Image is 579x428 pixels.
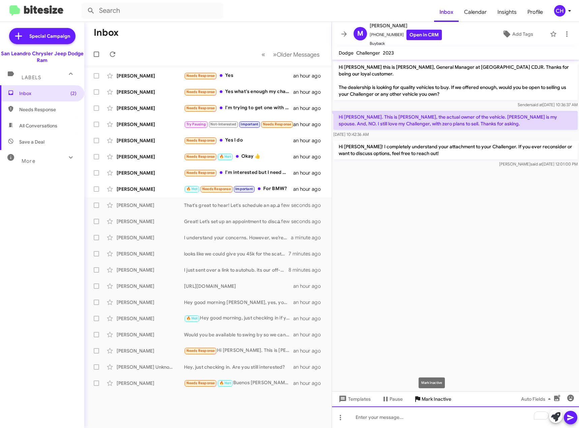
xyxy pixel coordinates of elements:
[19,139,44,145] span: Save a Deal
[117,250,184,257] div: [PERSON_NAME]
[117,72,184,79] div: [PERSON_NAME]
[293,137,326,144] div: an hour ago
[293,170,326,176] div: an hour ago
[184,314,293,322] div: Hey good morning, just checking in if you had a chance to review the quote we sent last week?
[186,122,206,126] span: Try Pausing
[383,50,394,56] span: 2023
[333,61,578,100] p: Hi [PERSON_NAME] this is [PERSON_NAME], General Manager at [GEOGRAPHIC_DATA] CDJR. Thanks for bei...
[422,393,451,405] span: Mark Inactive
[356,50,380,56] span: Challenger
[293,347,326,354] div: an hour ago
[117,299,184,306] div: [PERSON_NAME]
[288,250,326,257] div: 7 minutes ago
[210,122,236,126] span: Not-Interested
[117,202,184,209] div: [PERSON_NAME]
[291,234,326,241] div: a minute ago
[406,30,442,40] a: Open in CRM
[390,393,403,405] span: Pause
[186,381,215,385] span: Needs Response
[184,153,293,160] div: Okay 👍
[273,50,277,59] span: »
[262,50,265,59] span: «
[184,331,293,338] div: Would you be available to swing by so we can explore your options? We have programs for little to...
[19,90,77,97] span: Inbox
[554,5,566,17] div: CH
[333,132,369,137] span: [DATE] 10:42:36 AM
[117,218,184,225] div: [PERSON_NAME]
[293,89,326,95] div: an hour ago
[332,406,579,428] div: To enrich screen reader interactions, please activate Accessibility in Grammarly extension settings
[70,90,77,97] span: (2)
[117,331,184,338] div: [PERSON_NAME]
[184,202,286,209] div: That's great to hear! Let's schedule an appointment to assess your Compass and discuss the detail...
[117,267,184,273] div: [PERSON_NAME]
[117,283,184,289] div: [PERSON_NAME]
[293,105,326,112] div: an hour ago
[184,218,286,225] div: Great! Let’s set up an appointment to discuss your vehicle in detail. When would be a good time f...
[117,347,184,354] div: [PERSON_NAME]
[339,50,354,56] span: Dodge
[521,393,553,405] span: Auto Fields
[419,377,445,388] div: Mark Inactive
[186,90,215,94] span: Needs Response
[184,267,288,273] div: I just sent over a link to autohub. its our off-site appraisal tool. if you could just fill out s...
[184,72,293,80] div: Yes
[184,364,293,370] div: Hey, just checking in. Are you still interested?
[94,27,119,38] h1: Inbox
[286,202,326,209] div: a few seconds ago
[22,74,41,81] span: Labels
[293,331,326,338] div: an hour ago
[257,48,269,61] button: Previous
[293,72,326,79] div: an hour ago
[184,88,293,96] div: Yes what's enough my charger has 28792 miles and is in great condition. Please only text back no ...
[186,316,198,320] span: 🔥 Hot
[184,120,293,128] div: That is correct
[117,121,184,128] div: [PERSON_NAME]
[202,187,231,191] span: Needs Response
[263,122,292,126] span: Needs Response
[258,48,324,61] nav: Page navigation example
[29,33,70,39] span: Special Campaign
[117,153,184,160] div: [PERSON_NAME]
[512,28,533,40] span: Add Tags
[531,102,543,107] span: said at
[82,3,223,19] input: Search
[370,22,442,30] span: [PERSON_NAME]
[117,234,184,241] div: [PERSON_NAME]
[288,267,326,273] div: 8 minutes ago
[241,122,258,126] span: Important
[492,2,522,22] span: Insights
[219,381,231,385] span: 🔥 Hot
[186,187,198,191] span: 🔥 Hot
[219,154,231,159] span: 🔥 Hot
[488,28,547,40] button: Add Tags
[293,186,326,192] div: an hour ago
[293,121,326,128] div: an hour ago
[376,393,408,405] button: Pause
[186,73,215,78] span: Needs Response
[117,170,184,176] div: [PERSON_NAME]
[408,393,457,405] button: Mark Inactive
[186,348,215,353] span: Needs Response
[293,153,326,160] div: an hour ago
[184,347,293,355] div: Hi [PERSON_NAME]. This is [PERSON_NAME], the actual owner of the vehicle. [PERSON_NAME] is my spo...
[370,30,442,40] span: [PHONE_NUMBER]
[434,2,459,22] a: Inbox
[277,51,319,58] span: Older Messages
[235,187,253,191] span: Important
[293,315,326,322] div: an hour ago
[117,380,184,387] div: [PERSON_NAME]
[22,158,35,164] span: More
[184,136,293,144] div: Yes I do
[19,106,77,113] span: Needs Response
[269,48,324,61] button: Next
[459,2,492,22] a: Calendar
[184,299,293,306] div: Hey good morning [PERSON_NAME], yes, youre referring to our Lendward letter, is that correct?
[333,111,578,130] p: Hi [PERSON_NAME]. This is [PERSON_NAME], the actual owner of the vehicle. [PERSON_NAME] is my spo...
[293,299,326,306] div: an hour ago
[332,393,376,405] button: Templates
[117,364,184,370] div: [PERSON_NAME] Unknown
[184,283,293,289] div: [URL][DOMAIN_NAME]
